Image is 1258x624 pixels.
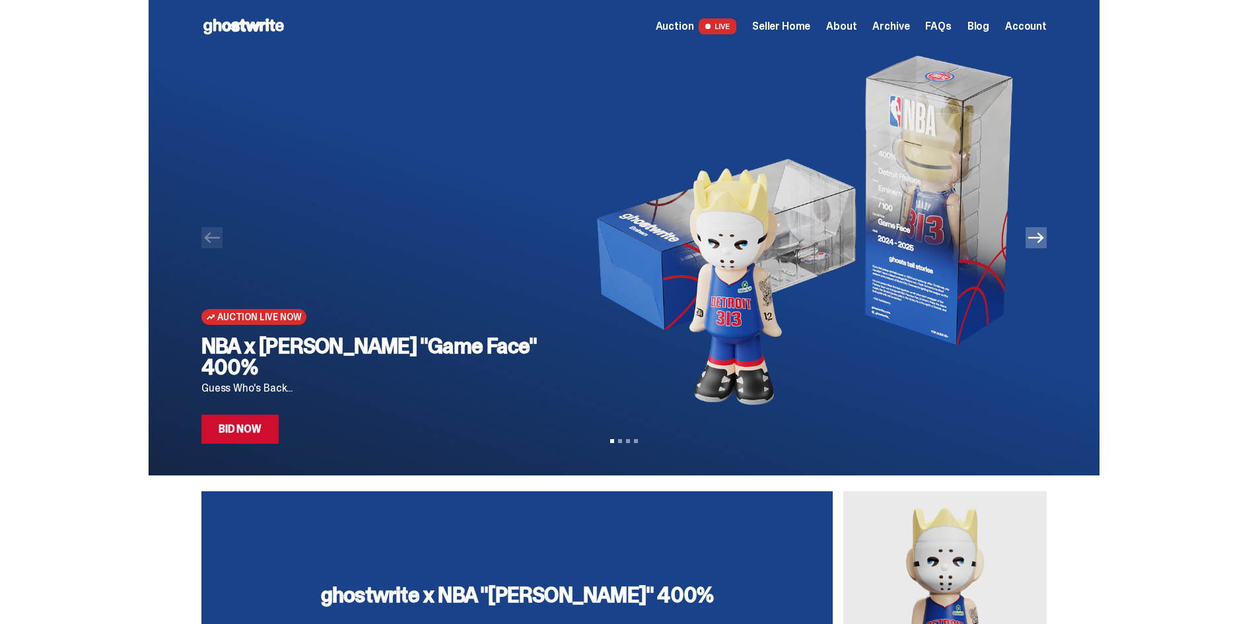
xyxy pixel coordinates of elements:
a: Archive [872,21,909,32]
h2: NBA x [PERSON_NAME] "Game Face" 400% [201,335,553,378]
a: Bid Now [201,415,279,444]
a: FAQs [925,21,951,32]
button: Previous [201,227,223,248]
button: View slide 3 [626,439,630,443]
a: Seller Home [752,21,810,32]
img: NBA x Eminem "Game Face" 400% [575,53,1026,409]
a: Account [1005,21,1047,32]
h3: ghostwrite x NBA "[PERSON_NAME]" 400% [321,584,713,606]
button: View slide 1 [610,439,614,443]
button: View slide 2 [618,439,622,443]
a: About [826,21,856,32]
p: Guess Who's Back... [201,383,553,394]
button: Next [1026,227,1047,248]
span: Auction [656,21,694,32]
span: LIVE [699,18,736,34]
span: Auction Live Now [217,312,301,322]
a: Auction LIVE [656,18,736,34]
a: Blog [967,21,989,32]
button: View slide 4 [634,439,638,443]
